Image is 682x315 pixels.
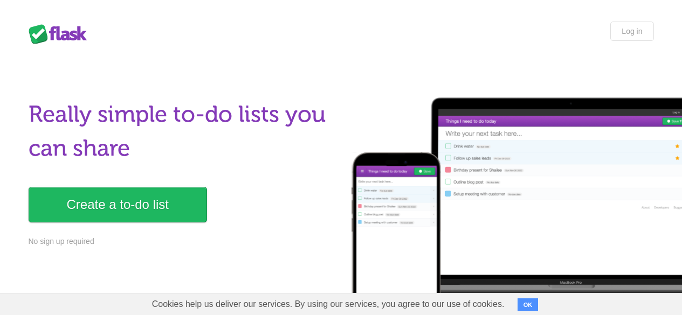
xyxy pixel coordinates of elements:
[29,236,335,247] p: No sign up required
[141,293,515,315] span: Cookies help us deliver our services. By using our services, you agree to our use of cookies.
[29,187,207,222] a: Create a to-do list
[518,298,539,311] button: OK
[610,22,653,41] a: Log in
[29,97,335,165] h1: Really simple to-do lists you can share
[29,24,93,44] div: Flask Lists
